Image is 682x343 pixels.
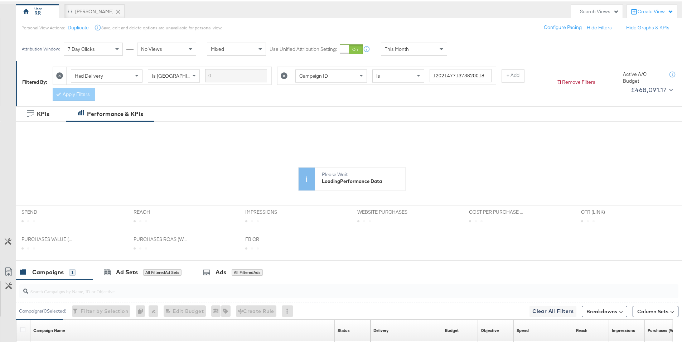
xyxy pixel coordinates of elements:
div: 1 [69,268,76,274]
div: Filtered By: [22,77,47,84]
div: Save, edit and delete options are unavailable for personal view. [101,24,222,29]
button: Hide Filters [587,23,612,30]
div: Attribution Window: [21,45,60,50]
span: Is [GEOGRAPHIC_DATA] [152,71,207,78]
div: Performance & KPIs [87,108,143,117]
span: Is [376,71,380,78]
input: Enter a search term [430,68,492,81]
div: 0 [136,304,149,315]
div: RR [34,8,41,15]
a: The maximum amount you're willing to spend on your ads, on average each day or over the lifetime ... [445,326,459,332]
span: Mixed [211,44,224,51]
button: Column Sets [633,304,678,316]
input: Enter a search term [205,68,267,81]
button: Remove Filters [556,77,595,84]
div: Campaigns [32,267,64,275]
span: No Views [141,44,162,51]
button: Breakdowns [582,304,627,316]
div: All Filtered Ad Sets [143,268,182,274]
div: Create View [638,7,673,14]
span: Campaign ID [299,71,328,78]
div: £468,091.17 [631,83,666,94]
input: Search Campaigns by Name, ID or Objective [28,280,618,294]
button: Clear All Filters [529,304,576,316]
div: Spend [517,326,529,332]
div: Search Views [580,7,619,14]
div: Objective [481,326,499,332]
a: The number of times your ad was served. On mobile apps an ad is counted as served the first time ... [612,326,635,332]
div: Drag to reorder tab [68,8,72,12]
button: + Add [502,68,524,81]
a: The number of people your ad was served to. [576,326,587,332]
div: Status [338,326,350,332]
a: The total amount spent to date. [517,326,529,332]
div: Campaigns ( 0 Selected) [19,306,67,313]
button: Hide Graphs & KPIs [626,23,669,30]
div: Active A/C Budget [623,69,662,83]
div: Delivery [373,326,388,332]
div: All Filtered Ads [232,268,263,274]
div: Campaign Name [33,326,65,332]
div: Personal View Actions: [21,24,65,29]
a: Reflects the ability of your Ad Campaign to achieve delivery based on ad states, schedule and bud... [373,326,388,332]
div: [PERSON_NAME] [75,7,113,14]
a: Your campaign name. [33,326,65,332]
a: Your campaign's objective. [481,326,499,332]
button: £468,091.17 [628,83,674,94]
span: This Month [385,44,409,51]
label: Use Unified Attribution Setting: [270,44,337,51]
div: Reach [576,326,587,332]
button: Duplicate [68,23,89,30]
a: Shows the current state of your Ad Campaign. [338,326,350,332]
div: Impressions [612,326,635,332]
div: Budget [445,326,459,332]
div: KPIs [37,108,49,117]
div: Ad Sets [116,267,138,275]
div: Ads [216,267,226,275]
button: Configure Pacing [539,20,587,33]
span: 7 Day Clicks [68,44,95,51]
span: Clear All Filters [532,305,574,314]
span: Had Delivery [75,71,103,78]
